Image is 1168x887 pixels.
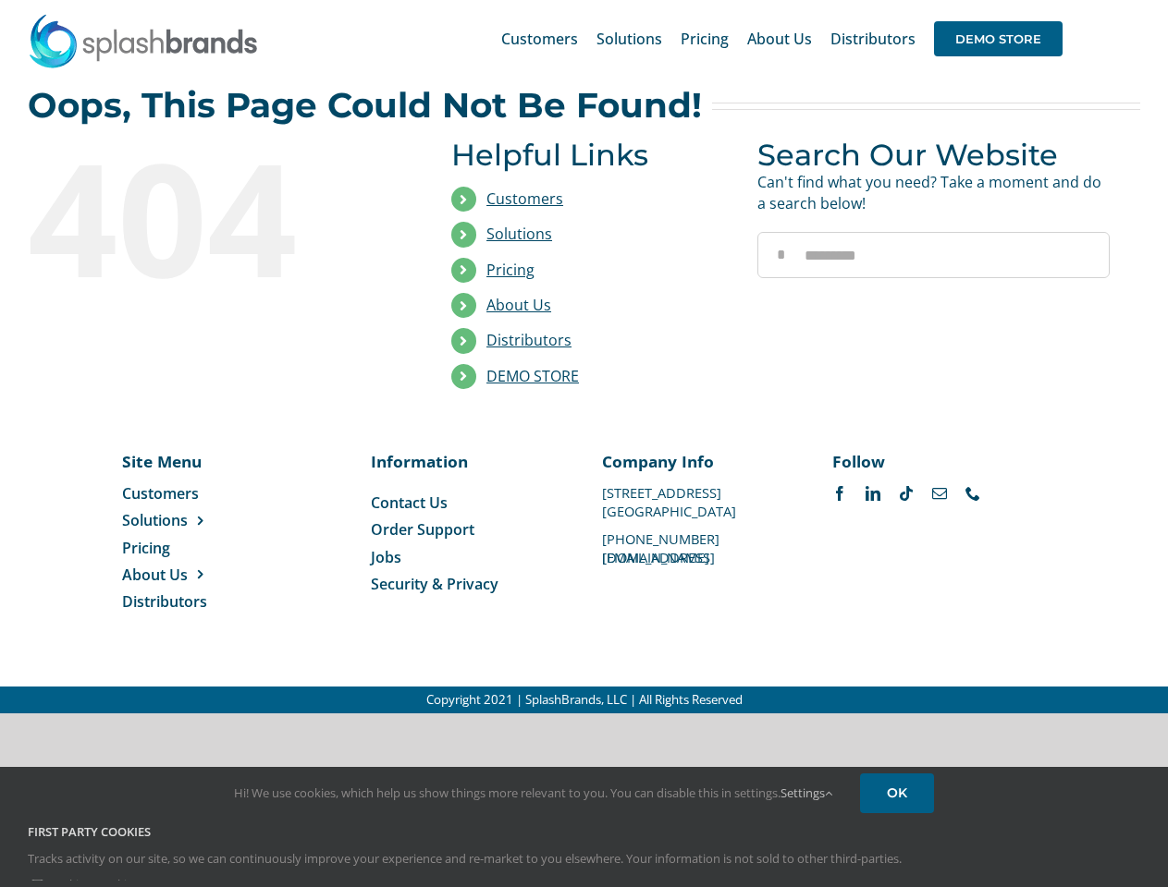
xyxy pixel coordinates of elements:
[451,138,730,172] h3: Helpful Links
[28,13,259,68] img: SplashBrands.com Logo
[28,87,702,124] h2: Oops, This Page Could Not Be Found!
[899,486,914,501] a: tiktok
[371,492,448,513] span: Contact Us
[681,31,729,46] span: Pricing
[832,450,1027,472] p: Follow
[486,295,551,315] a: About Us
[486,330,572,350] a: Distributors
[122,565,188,585] span: About Us
[28,823,1140,842] h4: First Party Cookies
[122,510,188,530] span: Solutions
[371,450,566,472] p: Information
[486,260,535,280] a: Pricing
[371,547,401,567] span: Jobs
[596,31,662,46] span: Solutions
[757,172,1110,213] p: Can't find what you need? Take a moment and do a search below!
[832,486,847,501] a: facebook
[122,591,247,612] a: Distributors
[122,538,170,558] span: Pricing
[371,574,498,594] span: Security & Privacy
[122,483,247,504] a: Customers
[122,483,199,504] span: Customers
[122,450,247,472] p: Site Menu
[781,784,832,801] a: Settings
[757,232,804,278] input: Search
[234,784,832,801] span: Hi! We use cookies, which help us show things more relevant to you. You can disable this in setti...
[757,232,1110,278] input: Search...
[122,538,247,558] a: Pricing
[866,486,880,501] a: linkedin
[28,138,380,295] div: 404
[934,21,1063,56] span: DEMO STORE
[122,591,207,612] span: Distributors
[371,547,566,567] a: Jobs
[122,510,247,530] a: Solutions
[501,31,578,46] span: Customers
[486,224,552,244] a: Solutions
[501,9,1063,68] nav: Main Menu
[486,188,563,209] a: Customers
[371,574,566,594] a: Security & Privacy
[371,492,566,513] a: Contact Us
[932,486,947,501] a: mail
[860,773,934,813] a: OK
[371,492,566,595] nav: Menu
[830,9,916,68] a: Distributors
[371,519,566,540] a: Order Support
[934,9,1063,68] a: DEMO STORE
[122,483,247,613] nav: Menu
[122,565,247,585] a: About Us
[501,9,578,68] a: Customers
[830,31,916,46] span: Distributors
[747,31,812,46] span: About Us
[757,138,1110,172] h3: Search Our Website
[681,9,729,68] a: Pricing
[371,519,474,540] span: Order Support
[602,450,797,472] p: Company Info
[965,486,980,501] a: phone
[486,366,579,386] a: DEMO STORE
